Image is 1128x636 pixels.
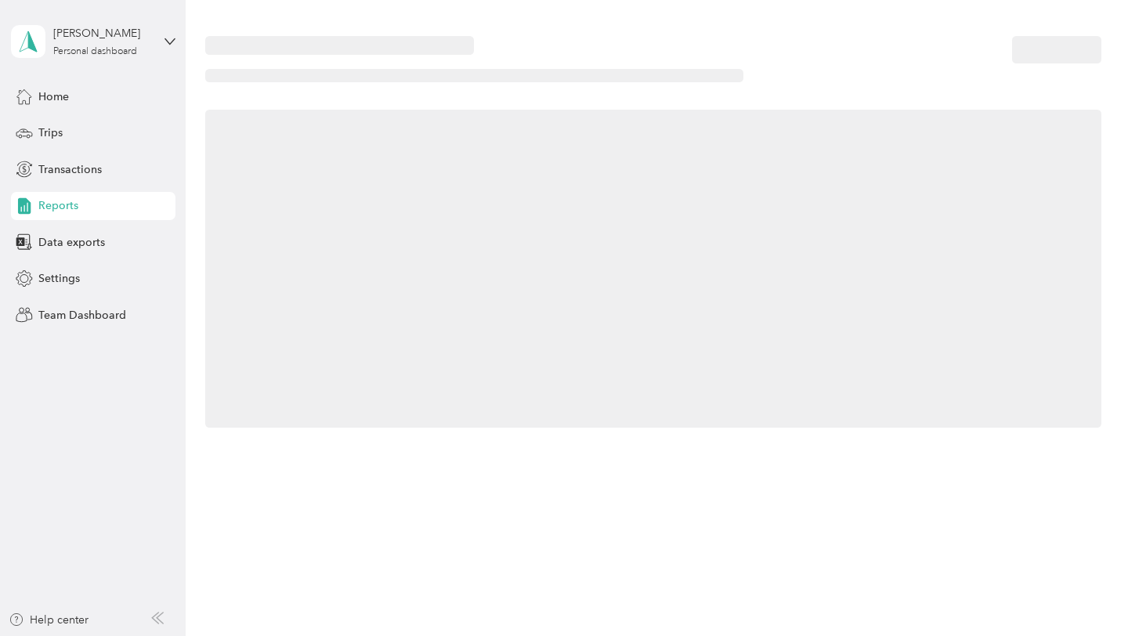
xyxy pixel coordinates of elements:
div: [PERSON_NAME] [53,25,151,42]
span: Home [38,89,69,105]
span: Settings [38,270,80,287]
span: Data exports [38,234,105,251]
button: Help center [9,612,89,628]
span: Trips [38,125,63,141]
div: Personal dashboard [53,47,137,56]
span: Team Dashboard [38,307,126,323]
iframe: Everlance-gr Chat Button Frame [1040,548,1128,636]
span: Transactions [38,161,102,178]
span: Reports [38,197,78,214]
